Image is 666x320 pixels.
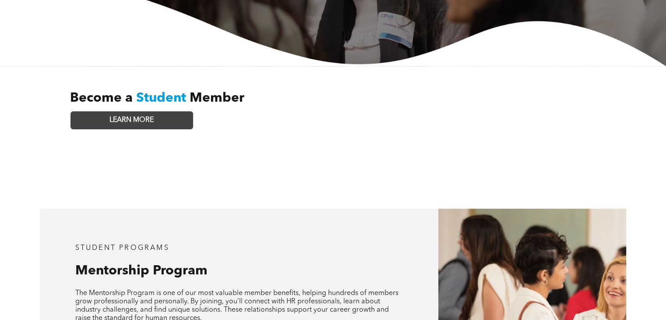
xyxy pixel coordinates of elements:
span: student programs [75,245,169,252]
span: Student [136,92,186,105]
span: Become a [70,92,133,105]
span: Member [190,92,244,105]
h3: Mentorship Program [75,263,404,279]
a: LEARN MORE [70,111,193,129]
span: LEARN MORE [109,116,154,124]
